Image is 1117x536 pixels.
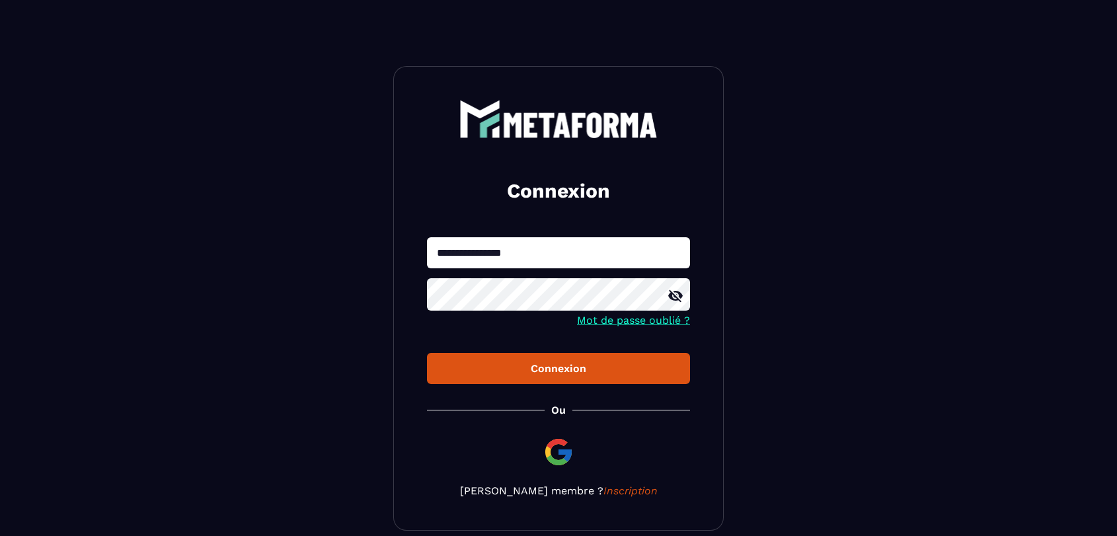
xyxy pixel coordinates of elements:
div: Connexion [438,362,679,375]
h2: Connexion [443,178,674,204]
a: Mot de passe oublié ? [577,314,690,326]
img: google [543,436,574,468]
img: logo [459,100,658,138]
a: Inscription [603,484,658,497]
p: Ou [551,404,566,416]
a: logo [427,100,690,138]
p: [PERSON_NAME] membre ? [427,484,690,497]
button: Connexion [427,353,690,384]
